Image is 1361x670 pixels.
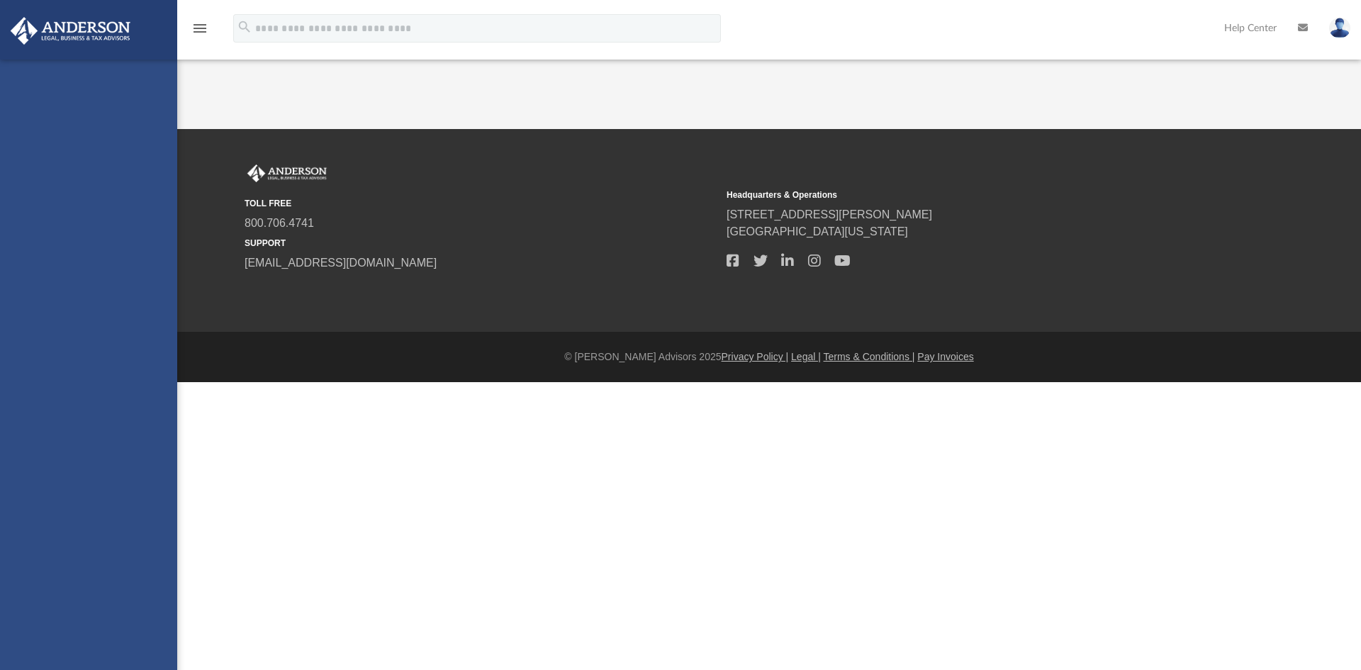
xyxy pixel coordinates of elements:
div: © [PERSON_NAME] Advisors 2025 [177,350,1361,364]
a: Pay Invoices [917,351,973,362]
a: Legal | [791,351,821,362]
a: menu [191,27,208,37]
a: [EMAIL_ADDRESS][DOMAIN_NAME] [245,257,437,269]
small: TOLL FREE [245,197,717,210]
a: Privacy Policy | [722,351,789,362]
img: Anderson Advisors Platinum Portal [245,164,330,183]
i: menu [191,20,208,37]
a: [GEOGRAPHIC_DATA][US_STATE] [727,225,908,238]
a: 800.706.4741 [245,217,314,229]
a: Terms & Conditions | [824,351,915,362]
a: [STREET_ADDRESS][PERSON_NAME] [727,208,932,220]
img: User Pic [1329,18,1350,38]
small: Headquarters & Operations [727,189,1199,201]
img: Anderson Advisors Platinum Portal [6,17,135,45]
i: search [237,19,252,35]
small: SUPPORT [245,237,717,250]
